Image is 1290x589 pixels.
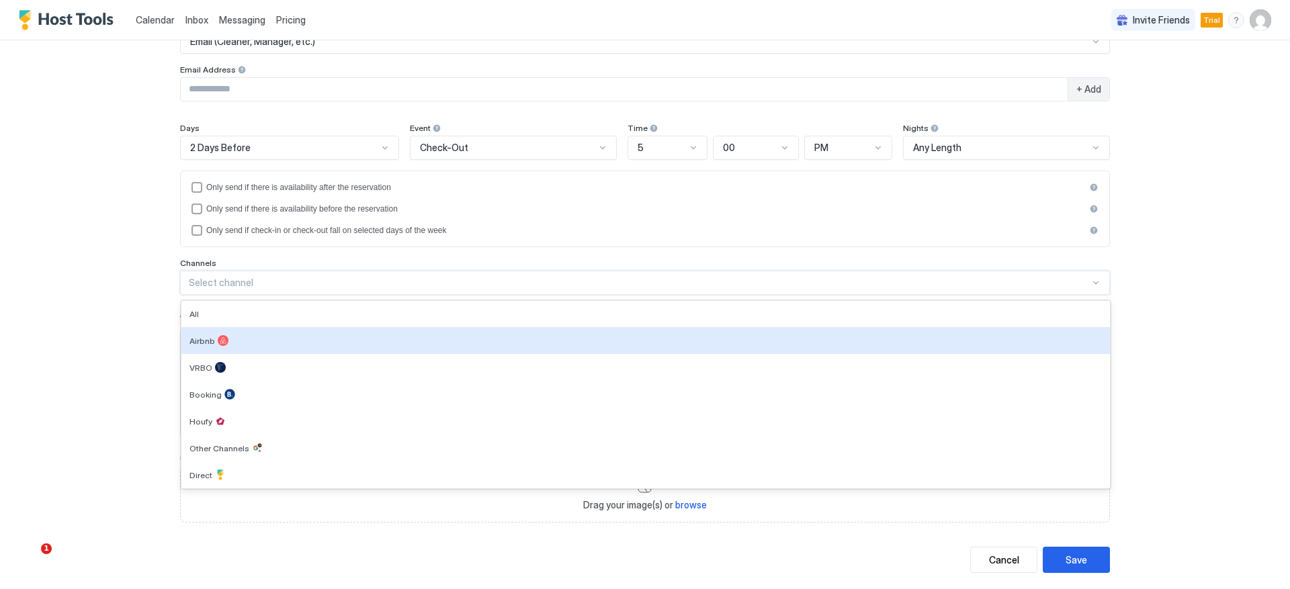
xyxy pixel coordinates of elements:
div: Only send if there is availability after the reservation [206,183,1085,192]
span: Email (Cleaner, Manager, etc.) [190,36,315,48]
div: beforeReservation [191,203,1099,214]
span: Event [410,123,431,133]
div: Cancel [989,553,1019,567]
span: 1 [41,543,52,554]
span: Calendar [136,14,175,26]
div: Only send if check-in or check-out fall on selected days of the week [206,226,1085,235]
a: Calendar [136,13,175,27]
input: Input Field [181,78,1068,101]
div: Only send if there is availability before the reservation [206,204,1085,214]
span: VRBO [189,363,212,373]
div: afterReservation [191,182,1099,193]
span: Invite Friends [1133,14,1190,26]
span: Drag your image(s) or [583,499,707,511]
span: Time [628,123,648,133]
iframe: Intercom live chat [13,543,46,576]
span: Email Address [180,64,236,75]
span: Inbox [185,14,208,26]
div: Save [1066,553,1087,567]
span: PM [814,142,828,154]
span: Trial [1203,14,1220,26]
a: Messaging [219,13,265,27]
span: Other Channels [189,443,249,453]
span: 2 Days Before [190,142,251,154]
span: Any Length [913,142,961,154]
button: Cancel [970,547,1037,573]
span: + Add [1076,83,1101,95]
span: Booking [189,390,222,400]
button: Save [1043,547,1110,573]
span: Upload Images [180,453,240,463]
span: Houfy [189,416,212,426]
span: Days [180,123,200,133]
span: Pricing [276,14,306,26]
span: Check-Out [420,142,468,154]
div: Select channel [189,277,1090,289]
span: Messaging [219,14,265,26]
span: Channels [180,258,216,268]
a: Host Tools Logo [19,10,120,30]
span: 00 [723,142,735,154]
span: Airbnb [189,336,215,346]
a: Inbox [185,13,208,27]
span: Nights [903,123,929,133]
div: menu [1228,12,1244,28]
span: 5 [638,142,644,154]
span: All [189,309,199,319]
span: Write Message [180,313,236,323]
div: User profile [1250,9,1271,31]
span: Direct [189,470,212,480]
span: browse [675,499,707,510]
div: isLimited [191,225,1099,236]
